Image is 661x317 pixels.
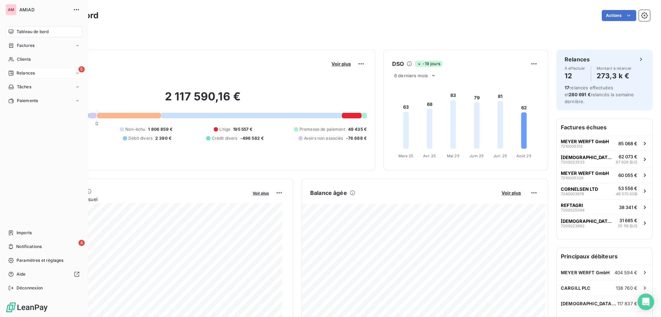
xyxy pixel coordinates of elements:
span: Non-échu [125,126,145,132]
h6: Principaux débiteurs [557,248,652,265]
span: REFTAGRI [561,202,583,208]
h6: DSO [392,60,404,68]
span: 60 055 € [618,172,637,178]
h4: 12 [565,70,585,81]
span: 4 [78,240,85,246]
button: Voir plus [251,190,271,196]
span: Voir plus [332,61,351,67]
span: Voir plus [253,191,269,196]
button: REFTAGRI720002504438 341 € [557,199,652,215]
h4: 273,3 k € [597,70,632,81]
span: 195 557 € [233,126,252,132]
h2: 2 117 590,16 € [39,90,367,110]
span: -19 jours [415,61,442,67]
tspan: Mai 25 [447,153,460,158]
span: Relances [17,70,35,76]
span: 17 [565,85,569,90]
a: 5Relances [6,68,82,79]
div: Open Intercom Messenger [638,294,654,310]
tspan: Août 25 [516,153,532,158]
span: 280 691 € [569,92,590,97]
h6: Balance âgée [310,189,347,197]
span: 7210005326 [561,176,584,180]
span: [DEMOGRAPHIC_DATA] SA [561,218,615,224]
span: 404 594 € [615,270,637,275]
a: Aide [6,269,82,280]
span: 85 068 € [618,141,637,146]
span: Déconnexion [17,285,43,291]
span: Tableau de bord [17,29,49,35]
span: Paramètres et réglages [17,257,63,264]
tspan: Avr. 25 [423,153,436,158]
span: Tâches [17,84,31,90]
span: 0 [95,121,98,126]
span: 7200025044 [561,208,585,212]
span: 46 570 £GB [616,191,637,197]
tspan: Mars 25 [398,153,413,158]
span: MEYER WERFT GmbH [561,270,610,275]
span: Aide [17,271,26,277]
span: [DEMOGRAPHIC_DATA] SA [561,301,617,306]
span: MEYER WERFT GmbH [561,170,609,176]
span: Litige [219,126,230,132]
button: MEYER WERFT GmbH721000532660 055 € [557,168,652,183]
span: Paiements [17,98,38,104]
tspan: Juin 25 [470,153,484,158]
span: Clients [17,56,31,62]
span: 5 [78,66,85,72]
a: Tableau de bord [6,26,82,37]
tspan: Juil. 25 [493,153,507,158]
span: -76 688 € [346,135,367,141]
span: 38 341 € [619,205,637,210]
div: AM [6,4,17,15]
span: 1 806 859 € [148,126,172,132]
span: 67 826 $US [616,159,637,165]
span: Imports [17,230,32,236]
span: AMIAD [19,7,69,12]
span: 49 435 € [348,126,367,132]
span: 31 685 € [619,218,637,223]
span: 35 119 $US [618,223,637,229]
span: relances effectuées et relancés la semaine dernière. [565,85,634,104]
span: CARGILL PLC [561,285,591,291]
span: Promesse de paiement [300,126,345,132]
span: Crédit divers [212,135,238,141]
span: Débit divers [128,135,153,141]
h6: Relances [565,55,590,63]
button: [DEMOGRAPHIC_DATA] SA720002353362 073 €67 826 $US [557,151,652,168]
span: 62 073 € [619,154,637,159]
a: Paramètres et réglages [6,255,82,266]
button: Actions [602,10,636,21]
span: Montant à relancer [597,66,632,70]
span: Factures [17,42,34,49]
button: [DEMOGRAPHIC_DATA] SA720002389231 685 €35 119 $US [557,215,652,231]
span: 7210005313 [561,144,583,148]
img: Logo LeanPay [6,302,48,313]
button: Voir plus [329,61,353,67]
a: Imports [6,227,82,238]
span: 7200023892 [561,224,585,228]
span: 2 390 € [155,135,171,141]
a: Clients [6,54,82,65]
span: Notifications [16,244,42,250]
button: Voir plus [500,190,523,196]
button: MEYER WERFT GmbH721000531385 068 € [557,136,652,151]
span: Voir plus [502,190,521,196]
span: MEYER WERFT GmbH [561,139,609,144]
span: 7200023533 [561,160,585,164]
span: Chiffre d'affaires mensuel [39,196,248,203]
span: 53 556 € [618,186,637,191]
span: À effectuer [565,66,585,70]
span: 7240003676 [561,192,584,196]
span: 138 760 € [616,285,637,291]
button: CORNELSEN LTD724000367653 556 €46 570 £GB [557,183,652,200]
a: Paiements [6,95,82,106]
span: -496 582 € [240,135,264,141]
span: [DEMOGRAPHIC_DATA] SA [561,155,613,160]
span: 6 derniers mois [394,73,428,78]
span: 117 837 € [617,301,637,306]
h6: Factures échues [557,119,652,136]
a: Factures [6,40,82,51]
span: CORNELSEN LTD [561,186,598,192]
a: Tâches [6,81,82,92]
